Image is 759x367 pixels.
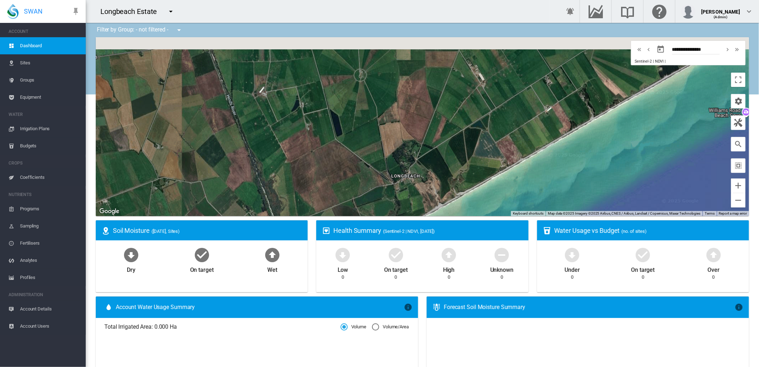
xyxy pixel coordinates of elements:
span: Groups [20,72,80,89]
span: | [665,59,666,64]
md-icon: icon-chevron-double-right [733,45,741,54]
div: Under [565,263,580,274]
md-icon: icon-menu-down [175,26,183,34]
span: (Sentinel-2 | NDVI, [DATE]) [383,229,435,234]
md-icon: icon-checkbox-marked-circle [634,246,651,263]
button: md-calendar [654,42,668,57]
a: Report a map error [719,211,747,215]
md-icon: icon-map-marker-radius [101,226,110,235]
md-radio-button: Volume/Area [372,324,409,331]
span: Sampling [20,217,80,235]
button: icon-chevron-left [644,45,653,54]
span: Account Details [20,300,80,318]
img: SWAN-Landscape-Logo-Colour-drop.png [7,4,19,19]
button: icon-chevron-double-right [733,45,742,54]
div: 0 [501,274,503,280]
button: icon-cog [731,94,745,108]
div: 0 [571,274,574,280]
div: Water Usage vs Budget [554,226,743,235]
img: profile.jpg [681,4,695,19]
span: Equipment [20,89,80,106]
md-icon: icon-arrow-down-bold-circle [123,246,140,263]
md-icon: icon-heart-box-outline [322,226,331,235]
md-icon: icon-thermometer-lines [432,303,441,312]
md-icon: icon-arrow-down-bold-circle [564,246,581,263]
md-icon: icon-bell-ring [566,7,575,16]
span: NUTRIENTS [9,189,80,200]
div: Over [708,263,720,274]
md-icon: icon-arrow-up-bold-circle [264,246,281,263]
div: 0 [395,274,397,280]
button: Zoom out [731,193,745,207]
div: 0 [642,274,644,280]
button: icon-bell-ring [563,4,577,19]
div: On target [631,263,655,274]
div: Health Summary [333,226,522,235]
button: icon-chevron-right [723,45,733,54]
button: Keyboard shortcuts [513,211,544,216]
button: icon-menu-down [164,4,178,19]
button: icon-menu-down [172,23,186,37]
md-icon: icon-checkbox-marked-circle [193,246,210,263]
md-icon: icon-chevron-down [745,7,753,16]
md-icon: icon-water [104,303,113,312]
span: Coefficients [20,169,80,186]
md-icon: icon-cup-water [543,226,551,235]
button: icon-select-all [731,158,745,173]
span: Account Users [20,318,80,335]
div: Soil Moisture [113,226,302,235]
md-icon: Search the knowledge base [619,7,636,16]
div: [PERSON_NAME] [701,5,740,13]
md-icon: icon-cog [734,97,743,106]
md-icon: icon-select-all [734,161,743,170]
img: Google [98,207,121,216]
span: (no. of sites) [621,229,647,234]
div: Low [338,263,348,274]
div: High [443,263,455,274]
div: Dry [127,263,135,274]
div: 0 [448,274,450,280]
button: Zoom in [731,178,745,193]
md-icon: icon-checkbox-marked-circle [387,246,405,263]
md-icon: icon-pin [71,7,80,16]
span: Programs [20,200,80,217]
span: ([DATE], Sites) [152,229,180,234]
button: icon-magnify [731,137,745,151]
span: (Admin) [714,15,728,19]
md-icon: icon-magnify [734,140,743,148]
div: Filter by Group: - not filtered - [91,23,188,37]
md-icon: icon-information [735,303,743,312]
span: Sentinel-2 | NDVI [635,59,664,64]
a: Terms [705,211,715,215]
span: Sites [20,54,80,72]
span: Irrigation Plans [20,120,80,137]
md-icon: Click here for help [651,7,668,16]
md-icon: icon-arrow-up-bold-circle [705,246,722,263]
span: Dashboard [20,37,80,54]
span: WATER [9,109,80,120]
span: Budgets [20,137,80,155]
button: icon-chevron-double-left [635,45,644,54]
span: ACCOUNT [9,26,80,37]
span: Analytes [20,252,80,269]
md-icon: icon-chevron-double-left [635,45,643,54]
md-icon: icon-chevron-left [645,45,653,54]
span: Fertilisers [20,235,80,252]
span: Account Water Usage Summary [116,303,404,311]
span: SWAN [24,7,43,16]
md-radio-button: Volume [341,324,366,331]
span: Profiles [20,269,80,286]
md-icon: icon-arrow-up-bold-circle [440,246,457,263]
div: 0 [712,274,715,280]
a: Open this area in Google Maps (opens a new window) [98,207,121,216]
md-icon: Go to the Data Hub [587,7,604,16]
div: Longbeach Estate [100,6,163,16]
button: Toggle fullscreen view [731,73,745,87]
div: Unknown [490,263,514,274]
div: On target [190,263,214,274]
span: ADMINISTRATION [9,289,80,300]
md-icon: icon-arrow-down-bold-circle [334,246,351,263]
span: Total Irrigated Area: 0.000 Ha [104,323,341,331]
md-icon: icon-minus-circle [493,246,510,263]
span: CROPS [9,157,80,169]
